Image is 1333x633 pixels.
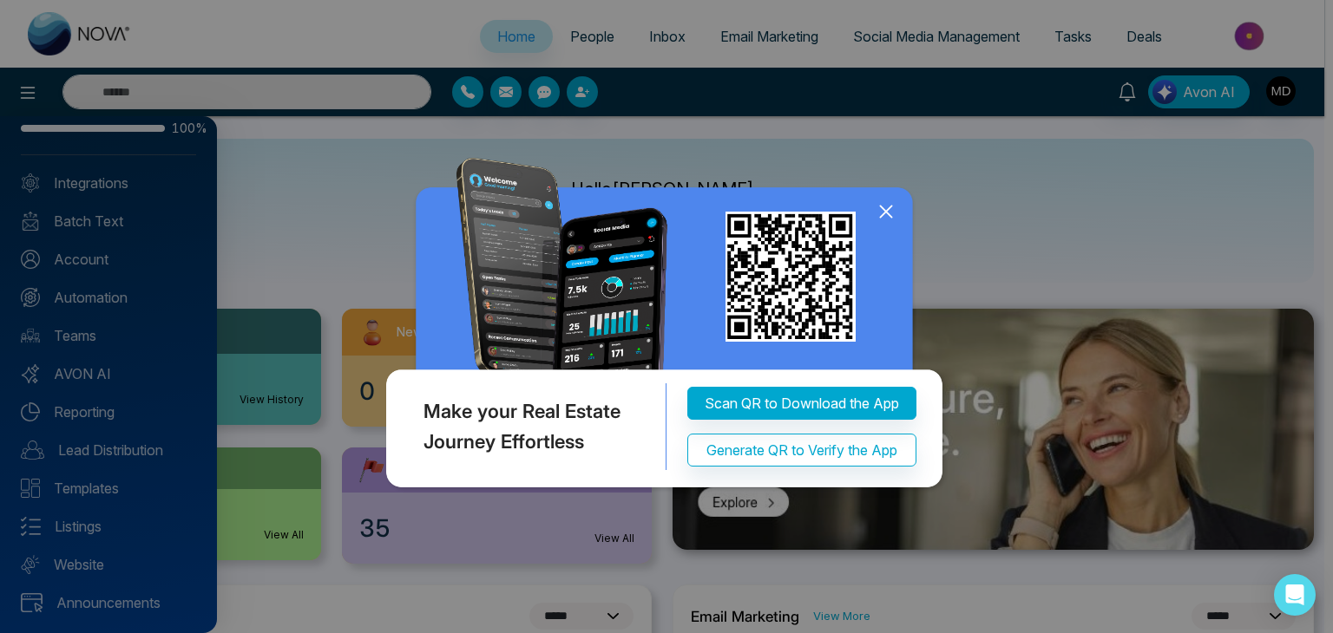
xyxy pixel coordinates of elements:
div: Make your Real Estate Journey Effortless [382,383,666,470]
img: QRModal [382,158,951,495]
button: Generate QR to Verify the App [687,434,916,467]
div: Open Intercom Messenger [1274,574,1316,616]
img: qr_for_download_app.png [726,212,856,342]
button: Scan QR to Download the App [687,387,916,420]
